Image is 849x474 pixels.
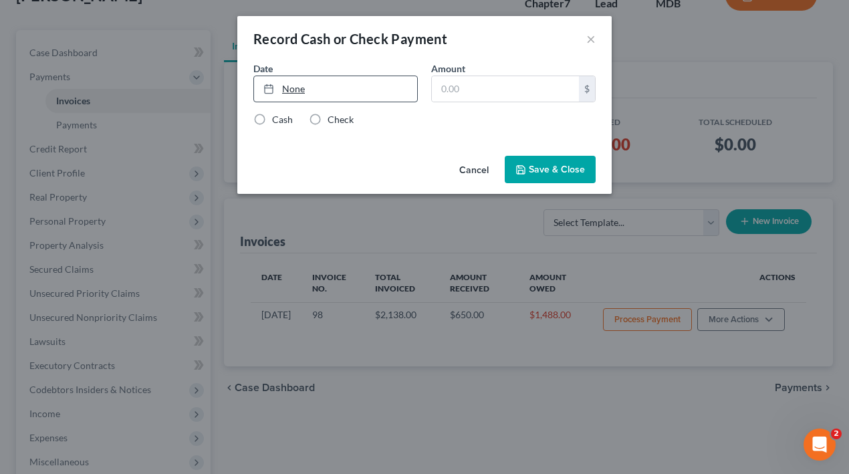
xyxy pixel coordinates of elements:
[254,76,417,102] a: None
[272,113,293,126] label: Cash
[431,62,465,76] label: Amount
[253,62,273,76] label: Date
[831,429,842,439] span: 2
[449,157,499,184] button: Cancel
[804,429,836,461] iframe: Intercom live chat
[586,31,596,47] button: ×
[579,76,595,102] div: $
[432,76,579,102] input: 0.00
[328,113,354,126] label: Check
[253,29,447,48] div: Record Cash or Check Payment
[505,156,596,184] button: Save & Close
